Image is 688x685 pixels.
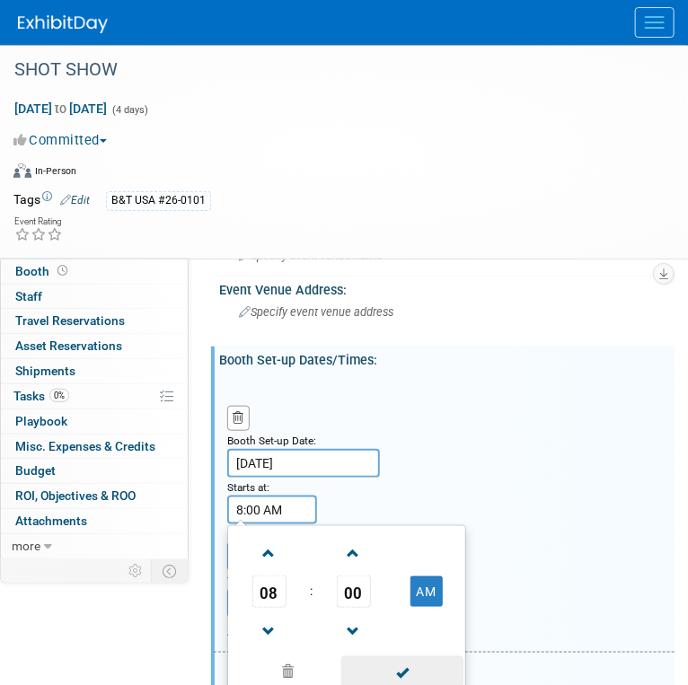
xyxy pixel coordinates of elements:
[410,576,443,607] button: AM
[15,264,71,278] span: Booth
[106,191,211,210] div: B&T USA #26-0101
[15,463,56,478] span: Budget
[219,277,675,299] div: Event Venue Address:
[1,459,188,483] a: Budget
[13,101,108,117] span: [DATE] [DATE]
[227,449,380,478] input: Date
[13,389,69,403] span: Tasks
[1,359,188,383] a: Shipments
[1,409,188,434] a: Playbook
[15,313,125,328] span: Travel Reservations
[1,509,188,533] a: Attachments
[15,439,155,453] span: Misc. Expenses & Credits
[54,264,71,277] span: Booth not reserved yet
[337,530,371,575] a: Increment Minute
[1,285,188,309] a: Staff
[239,249,383,262] span: Specify event venue name
[15,338,122,353] span: Asset Reservations
[227,481,269,494] small: Starts at:
[15,414,67,428] span: Playbook
[252,575,287,608] span: Pick Hour
[239,305,393,319] span: Specify event venue address
[52,101,69,116] span: to
[13,131,114,150] button: Committed
[227,435,316,447] small: Booth Set-up Date:
[252,608,287,654] a: Decrement Hour
[1,309,188,333] a: Travel Reservations
[13,163,31,178] img: Format-Inperson.png
[15,289,42,303] span: Staff
[1,534,188,558] a: more
[8,54,652,86] div: SHOT SHOW
[152,559,189,583] td: Toggle Event Tabs
[337,575,371,608] span: Pick Minute
[1,435,188,459] a: Misc. Expenses & Credits
[1,334,188,358] a: Asset Reservations
[60,194,90,206] a: Edit
[13,190,90,211] td: Tags
[252,530,287,575] a: Increment Hour
[15,364,75,378] span: Shipments
[34,164,76,178] div: In-Person
[227,496,317,524] input: Start Time
[1,259,188,284] a: Booth
[219,347,675,369] div: Booth Set-up Dates/Times:
[232,660,343,685] a: Clear selection
[49,389,69,402] span: 0%
[10,7,394,25] body: Rich Text Area. Press ALT-0 for help.
[18,15,108,33] img: ExhibitDay
[15,514,87,528] span: Attachments
[635,7,675,38] button: Menu
[337,608,371,654] a: Decrement Minute
[15,488,136,503] span: ROI, Objectives & ROO
[14,217,63,226] div: Event Rating
[12,539,40,553] span: more
[306,575,316,608] td: :
[13,161,652,188] div: Event Format
[1,384,188,408] a: Tasks0%
[120,559,152,583] td: Personalize Event Tab Strip
[110,104,148,116] span: (4 days)
[1,484,188,508] a: ROI, Objectives & ROO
